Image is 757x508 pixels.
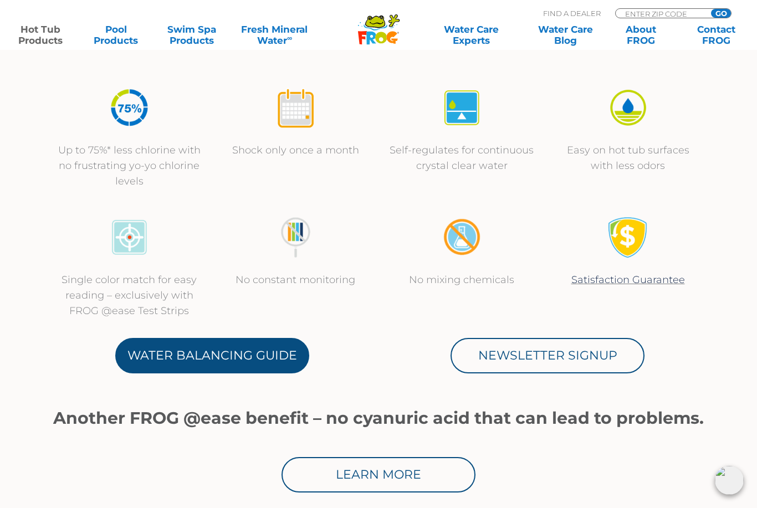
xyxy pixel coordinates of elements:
[451,338,645,373] a: Newsletter Signup
[607,217,649,258] img: Satisfaction Guarantee Icon
[46,409,711,428] h1: Another FROG @ease benefit – no cyanuric acid that can lead to problems.
[223,142,367,158] p: Shock only once a month
[109,87,150,129] img: icon-atease-75percent-less
[441,217,483,258] img: no-mixing1
[57,142,201,189] p: Up to 75%* less chlorine with no frustrating yo-yo chlorine levels
[57,272,201,319] p: Single color match for easy reading – exclusively with FROG @ease Test Strips
[275,217,316,258] img: no-constant-monitoring1
[275,87,316,129] img: icon-atease-shock-once
[441,87,483,129] img: icon-atease-self-regulates
[238,24,311,46] a: Fresh MineralWater∞
[571,274,685,286] a: Satisfaction Guarantee
[715,466,744,495] img: openIcon
[282,457,475,492] a: Learn More
[109,217,150,258] img: icon-atease-color-match
[423,24,519,46] a: Water CareExperts
[556,142,700,173] p: Easy on hot tub surfaces with less odors
[11,24,70,46] a: Hot TubProducts
[115,338,309,373] a: Water Balancing Guide
[223,272,367,288] p: No constant monitoring
[162,24,221,46] a: Swim SpaProducts
[607,87,649,129] img: icon-atease-easy-on
[287,34,292,42] sup: ∞
[536,24,595,46] a: Water CareBlog
[711,9,731,18] input: GO
[612,24,671,46] a: AboutFROG
[687,24,746,46] a: ContactFROG
[390,142,534,173] p: Self-regulates for continuous crystal clear water
[390,272,534,288] p: No mixing chemicals
[624,9,699,18] input: Zip Code Form
[86,24,145,46] a: PoolProducts
[543,8,601,18] p: Find A Dealer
